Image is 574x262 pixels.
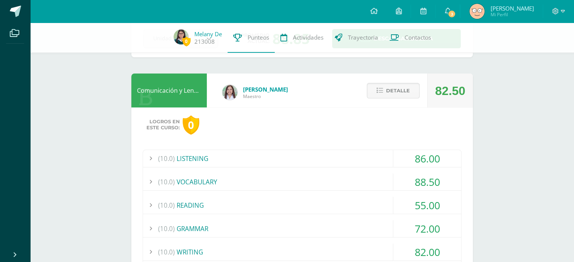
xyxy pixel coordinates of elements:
[393,173,461,190] div: 88.50
[143,150,461,167] div: LISTENING
[3,24,110,32] h3: Estilo
[393,244,461,260] div: 82.00
[405,34,431,41] span: Contactos
[158,173,175,190] span: (10.0)
[146,119,180,131] span: Logros en este curso:
[11,10,41,16] a: Back to Top
[9,52,21,59] span: 16 px
[182,37,191,46] span: 0
[158,244,175,260] span: (10.0)
[194,30,222,38] a: Melany de
[243,86,288,93] span: [PERSON_NAME]
[393,150,461,167] div: 86.00
[3,3,110,10] div: Outline
[367,83,420,98] button: Detalle
[158,150,175,167] span: (10.0)
[386,84,410,98] span: Detalle
[293,34,323,41] span: Actividades
[158,197,175,214] span: (10.0)
[448,10,456,18] span: 3
[131,74,207,107] div: Comunicación y Lenguaje L3 Inglés 4
[490,11,534,18] span: Mi Perfil
[348,34,378,41] span: Trayectoria
[143,220,461,237] div: GRAMMAR
[329,23,384,53] a: Trayectoria
[393,220,461,237] div: 72.00
[275,23,329,53] a: Actividades
[3,46,46,52] label: Tamaño de fuente
[222,85,237,100] img: acecb51a315cac2de2e3deefdb732c9f.png
[243,93,288,100] span: Maestro
[143,244,461,260] div: WRITING
[490,5,534,12] span: [PERSON_NAME]
[183,115,199,135] div: 0
[228,23,275,53] a: Punteos
[194,38,215,46] a: 213008
[174,29,189,44] img: d767a28e0159f41e94eb54805d237cff.png
[158,220,175,237] span: (10.0)
[143,173,461,190] div: VOCABULARY
[384,23,437,53] a: Contactos
[248,34,269,41] span: Punteos
[393,197,461,214] div: 55.00
[143,197,461,214] div: READING
[435,74,465,108] div: 82.50
[469,4,485,19] img: ec776638e2b37e158411211b4036a738.png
